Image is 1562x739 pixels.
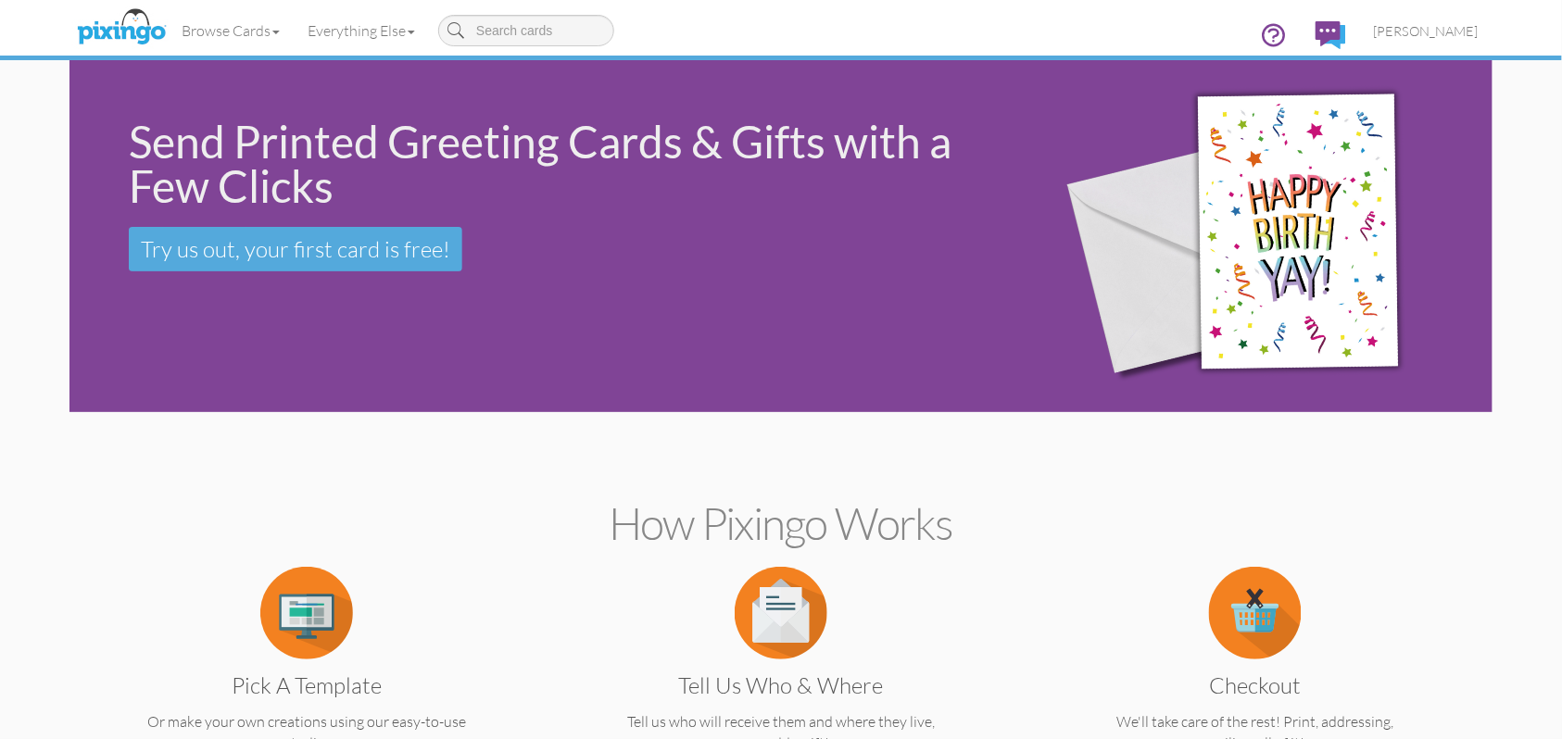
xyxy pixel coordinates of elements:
a: Everything Else [294,7,429,54]
a: Try us out, your first card is free! [129,227,462,271]
img: item.alt [1209,567,1302,659]
a: [PERSON_NAME] [1360,7,1493,55]
a: Browse Cards [168,7,294,54]
input: Search cards [438,15,614,46]
img: comments.svg [1316,21,1346,49]
span: Try us out, your first card is free! [141,235,450,263]
h2: How Pixingo works [102,499,1460,548]
h3: Checkout [1068,673,1442,697]
img: item.alt [260,567,353,659]
img: 942c5090-71ba-4bfc-9a92-ca782dcda692.png [1033,34,1480,439]
h3: Tell us Who & Where [594,673,968,697]
div: Send Printed Greeting Cards & Gifts with a Few Clicks [129,119,1003,208]
span: [PERSON_NAME] [1374,23,1479,39]
img: item.alt [735,567,827,659]
h3: Pick a Template [120,673,494,697]
img: pixingo logo [72,5,170,51]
